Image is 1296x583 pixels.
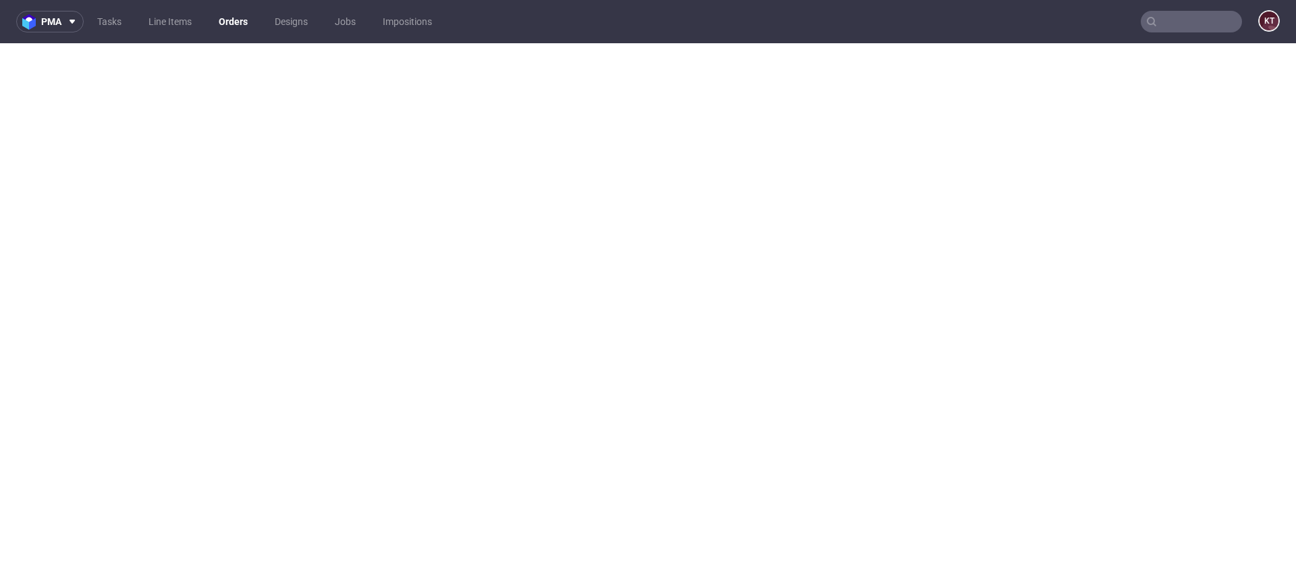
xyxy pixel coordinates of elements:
[16,11,84,32] button: pma
[140,11,200,32] a: Line Items
[327,11,364,32] a: Jobs
[375,11,440,32] a: Impositions
[1260,11,1278,30] figcaption: KT
[89,11,130,32] a: Tasks
[41,17,61,26] span: pma
[22,14,41,30] img: logo
[211,11,256,32] a: Orders
[267,11,316,32] a: Designs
